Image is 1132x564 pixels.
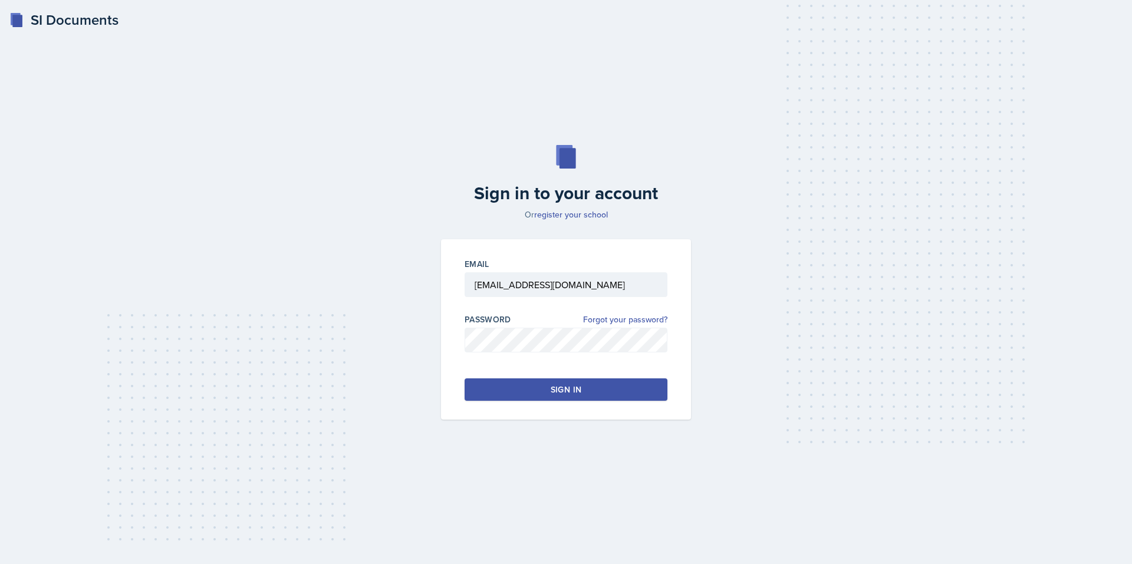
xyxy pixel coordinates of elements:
label: Email [465,258,489,270]
div: Sign in [551,384,581,395]
a: SI Documents [9,9,119,31]
a: Forgot your password? [583,314,667,326]
input: Email [465,272,667,297]
label: Password [465,314,511,325]
p: Or [434,209,698,220]
h2: Sign in to your account [434,183,698,204]
button: Sign in [465,378,667,401]
a: register your school [534,209,608,220]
